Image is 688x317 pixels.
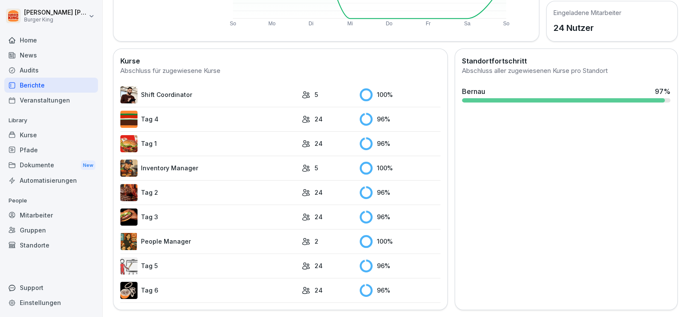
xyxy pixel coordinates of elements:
p: 24 Nutzer [553,21,621,34]
text: Di [309,21,313,27]
a: Tag 4 [120,111,297,128]
a: Pfade [4,142,98,157]
p: 24 [315,286,323,295]
text: So [230,21,236,27]
a: Home [4,33,98,48]
a: Tag 2 [120,184,297,201]
img: a35kjdk9hf9utqmhbz0ibbvi.png [120,111,138,128]
a: Mitarbeiter [4,208,98,223]
a: Gruppen [4,223,98,238]
a: DokumenteNew [4,157,98,173]
p: 24 [315,188,323,197]
text: So [503,21,509,27]
a: Kurse [4,127,98,142]
img: q4kvd0p412g56irxfxn6tm8s.png [120,86,138,103]
text: Do [386,21,393,27]
p: Library [4,114,98,127]
p: 5 [315,163,318,172]
h2: Standortfortschritt [462,56,670,66]
text: Fr [425,21,430,27]
p: 5 [315,90,318,99]
a: Audits [4,63,98,78]
div: 100 % [360,235,440,248]
img: cq6tslmxu1pybroki4wxmcwi.png [120,208,138,226]
div: 97 % [655,86,670,97]
a: Bernau97% [459,83,674,106]
div: 96 % [360,260,440,272]
div: New [81,160,95,170]
a: Standorte [4,238,98,253]
a: Veranstaltungen [4,93,98,108]
a: News [4,48,98,63]
div: Abschluss für zugewiesene Kurse [120,66,440,76]
a: Tag 5 [120,257,297,275]
h2: Kurse [120,56,440,66]
p: 24 [315,212,323,221]
a: Berichte [4,78,98,93]
div: 96 % [360,186,440,199]
a: Inventory Manager [120,160,297,177]
div: 96 % [360,211,440,223]
p: People [4,194,98,208]
a: Tag 1 [120,135,297,152]
p: 2 [315,237,318,246]
div: Abschluss aller zugewiesenen Kurse pro Standort [462,66,670,76]
div: 96 % [360,137,440,150]
div: 96 % [360,113,440,126]
h5: Eingeladene Mitarbeiter [553,8,621,17]
img: vy1vuzxsdwx3e5y1d1ft51l0.png [120,257,138,275]
p: Burger King [24,17,87,23]
p: 24 [315,115,323,124]
div: Bernau [462,86,485,97]
div: 100 % [360,88,440,101]
div: 96 % [360,284,440,297]
text: Mi [347,21,353,27]
img: kxzo5hlrfunza98hyv09v55a.png [120,135,138,152]
div: Support [4,280,98,295]
a: Tag 6 [120,282,297,299]
p: 24 [315,261,323,270]
text: Mo [268,21,275,27]
img: xc3x9m9uz5qfs93t7kmvoxs4.png [120,233,138,250]
p: [PERSON_NAME] [PERSON_NAME] [24,9,87,16]
a: Shift Coordinator [120,86,297,103]
a: Einstellungen [4,295,98,310]
p: 24 [315,139,323,148]
img: o1h5p6rcnzw0lu1jns37xjxx.png [120,160,138,177]
img: rvamvowt7cu6mbuhfsogl0h5.png [120,282,138,299]
img: hzkj8u8nkg09zk50ub0d0otk.png [120,184,138,201]
div: Dokumente [4,157,98,173]
text: Sa [464,21,470,27]
div: 100 % [360,162,440,175]
a: Tag 3 [120,208,297,226]
a: Automatisierungen [4,173,98,188]
a: People Manager [120,233,297,250]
